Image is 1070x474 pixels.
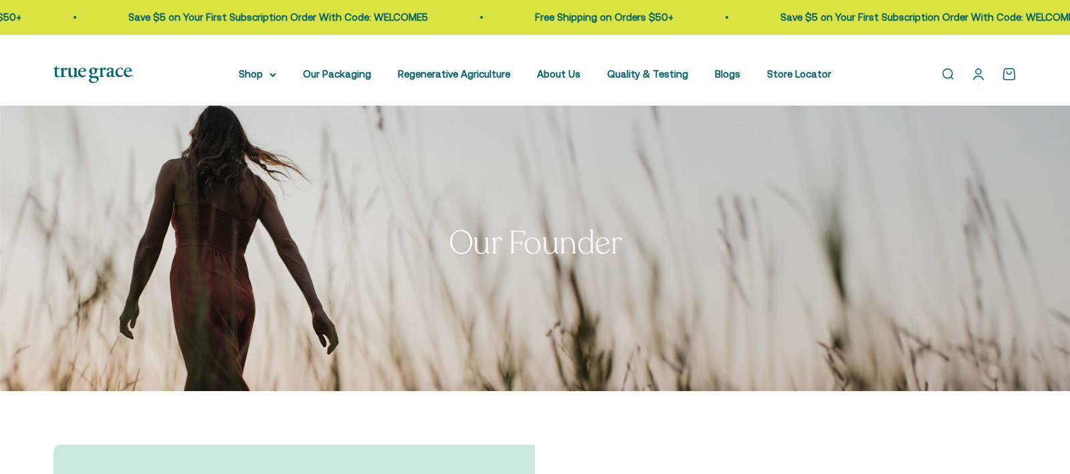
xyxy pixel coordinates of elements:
a: Quality & Testing [607,68,688,80]
a: Our Packaging [303,68,371,80]
a: Store Locator [767,68,831,80]
a: Free Shipping on Orders $50+ [535,11,673,23]
summary: Shop [239,66,276,82]
p: Save $5 on Your First Subscription Order With Code: WELCOME5 [128,9,428,25]
a: About Us [537,68,580,80]
a: Blogs [715,68,740,80]
a: Regenerative Agriculture [398,68,510,80]
split-lines: Our Founder [449,221,622,265]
